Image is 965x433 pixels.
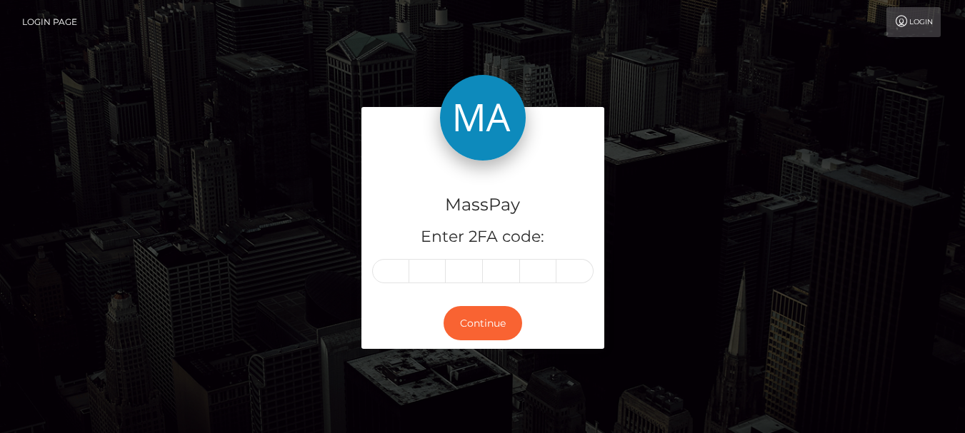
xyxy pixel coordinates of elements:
h4: MassPay [372,193,594,218]
button: Continue [444,306,522,341]
img: MassPay [440,75,526,161]
a: Login [886,7,941,37]
h5: Enter 2FA code: [372,226,594,248]
a: Login Page [22,7,77,37]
